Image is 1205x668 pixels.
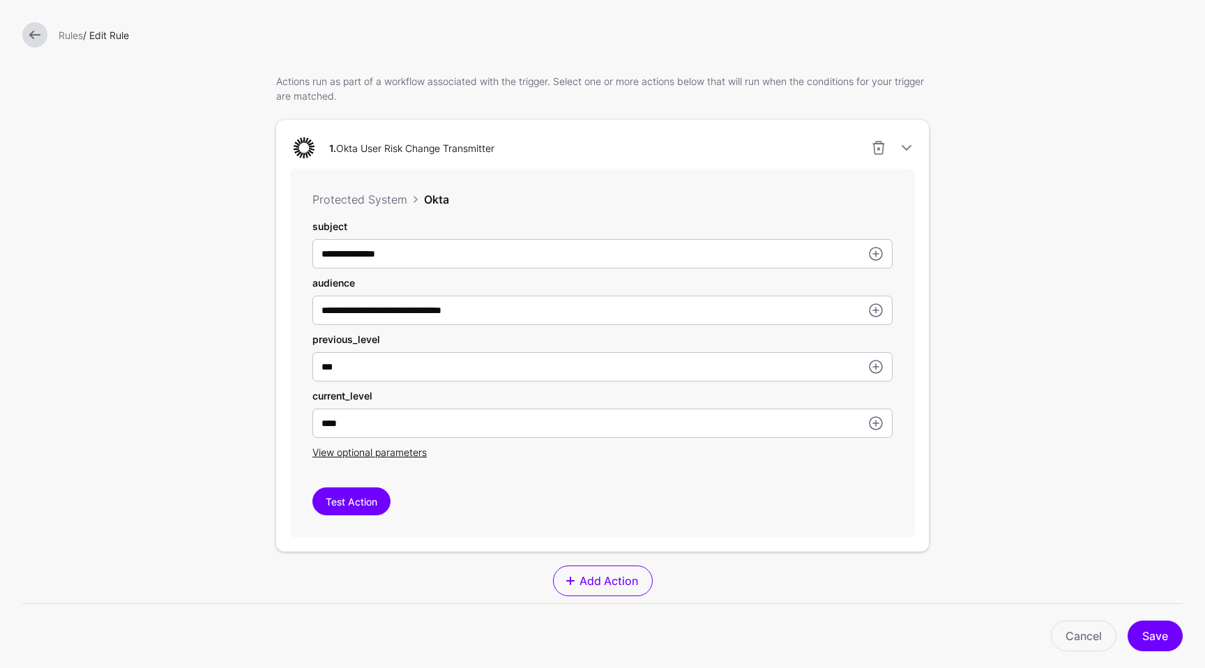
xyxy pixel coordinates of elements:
[53,28,1188,43] div: / Edit Rule
[312,388,372,403] label: current_level
[1128,621,1183,651] button: Save
[59,29,83,41] a: Rules
[324,141,500,155] div: Okta User Risk Change Transmitter
[312,275,355,290] label: audience
[312,219,347,234] label: subject
[276,74,929,103] p: Actions run as part of a workflow associated with the trigger. Select one or more actions below t...
[577,572,639,589] span: Add Action
[312,332,380,347] label: previous_level
[312,446,427,458] span: View optional parameters
[1051,621,1116,651] a: Cancel
[290,134,318,162] img: svg+xml;base64,PHN2ZyB3aWR0aD0iNjQiIGhlaWdodD0iNjQiIHZpZXdCb3g9IjAgMCA2NCA2NCIgZmlsbD0ibm9uZSIgeG...
[329,142,336,154] strong: 1.
[424,192,449,206] span: Okta
[312,192,407,206] span: Protected System
[312,487,391,515] button: Test Action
